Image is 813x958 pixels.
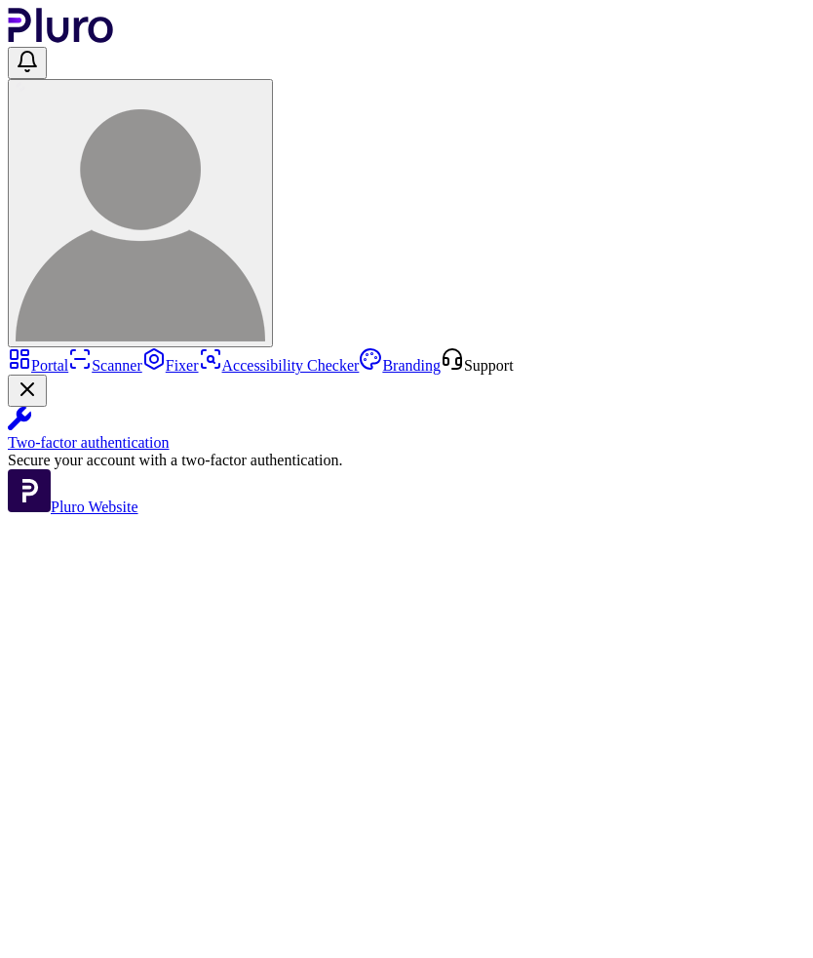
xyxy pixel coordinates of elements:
a: Scanner [68,357,142,374]
button: Open notifications, you have undefined new notifications [8,47,47,79]
a: Open Support screen [441,357,514,374]
a: Open Pluro Website [8,499,138,515]
a: Two-factor authentication [8,407,805,452]
button: Close Two-factor authentication notification [8,375,47,407]
aside: Sidebar menu [8,347,805,516]
a: Logo [8,29,114,46]
a: Accessibility Checker [199,357,360,374]
div: Secure your account with a two-factor authentication. [8,452,805,469]
button: User avatar [8,79,273,347]
img: User avatar [16,92,265,341]
a: Branding [359,357,441,374]
div: Two-factor authentication [8,434,805,452]
a: Fixer [142,357,199,374]
a: Portal [8,357,68,374]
